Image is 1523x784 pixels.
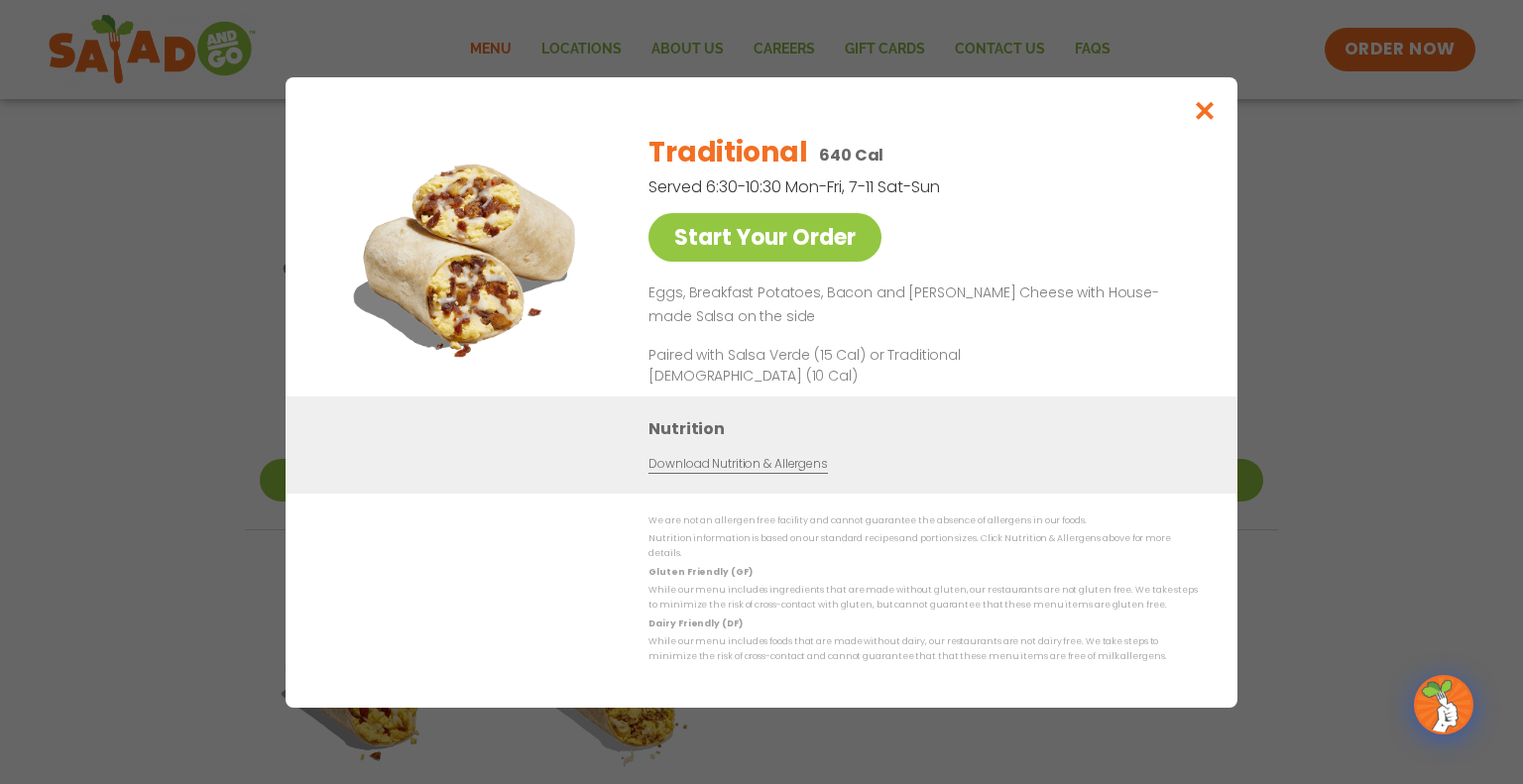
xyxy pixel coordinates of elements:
[1173,77,1237,144] button: Close modal
[648,415,1208,440] h3: Nutrition
[648,565,752,577] strong: Gluten Friendly (GF)
[648,281,1190,329] p: Eggs, Breakfast Potatoes, Bacon and [PERSON_NAME] Cheese with House-made Salsa on the side
[648,583,1198,614] p: While our menu includes ingredients that are made without gluten, our restaurants are not gluten ...
[819,143,883,168] p: 640 Cal
[1416,677,1471,732] img: wpChatIcon
[330,117,608,395] img: Featured product photo for Traditional
[648,634,1198,665] p: While our menu includes foods that are made without dairy, our restaurants are not dairy free. We...
[648,132,807,173] h2: Traditional
[648,513,1198,528] p: We are not an allergen free facility and cannot guarantee the absence of allergens in our foods.
[648,454,827,473] a: Download Nutrition & Allergens
[648,531,1198,562] p: Nutrition information is based on our standard recipes and portion sizes. Click Nutrition & Aller...
[648,174,1095,199] p: Served 6:30-10:30 Mon-Fri, 7-11 Sat-Sun
[648,616,742,628] strong: Dairy Friendly (DF)
[648,344,1015,386] p: Paired with Salsa Verde (15 Cal) or Traditional [DEMOGRAPHIC_DATA] (10 Cal)
[648,213,881,262] a: Start Your Order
